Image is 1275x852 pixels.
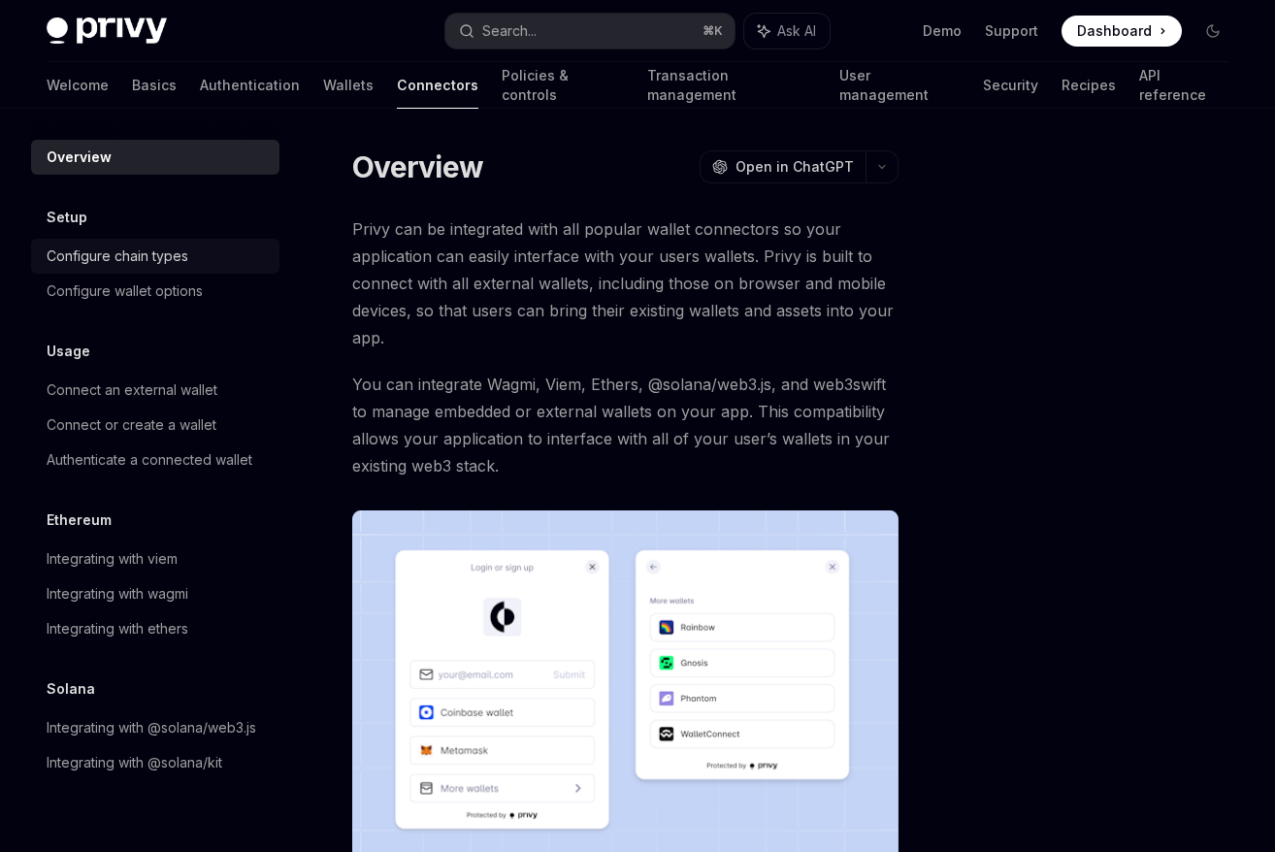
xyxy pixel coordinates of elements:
[47,206,87,229] h5: Setup
[47,62,109,109] a: Welcome
[47,340,90,363] h5: Usage
[200,62,300,109] a: Authentication
[47,716,256,739] div: Integrating with @solana/web3.js
[777,21,816,41] span: Ask AI
[703,23,723,39] span: ⌘ K
[923,21,962,41] a: Demo
[1062,16,1182,47] a: Dashboard
[1077,21,1152,41] span: Dashboard
[132,62,177,109] a: Basics
[397,62,478,109] a: Connectors
[31,140,279,175] a: Overview
[47,279,203,303] div: Configure wallet options
[502,62,624,109] a: Policies & controls
[47,448,252,472] div: Authenticate a connected wallet
[47,617,188,640] div: Integrating with ethers
[47,751,222,774] div: Integrating with @solana/kit
[482,19,537,43] div: Search...
[1062,62,1116,109] a: Recipes
[31,710,279,745] a: Integrating with @solana/web3.js
[1197,16,1228,47] button: Toggle dark mode
[736,157,854,177] span: Open in ChatGPT
[31,442,279,477] a: Authenticate a connected wallet
[31,611,279,646] a: Integrating with ethers
[31,541,279,576] a: Integrating with viem
[744,14,830,49] button: Ask AI
[352,215,899,351] span: Privy can be integrated with all popular wallet connectors so your application can easily interfa...
[47,582,188,606] div: Integrating with wagmi
[47,508,112,532] h5: Ethereum
[352,149,483,184] h1: Overview
[31,274,279,309] a: Configure wallet options
[700,150,866,183] button: Open in ChatGPT
[31,745,279,780] a: Integrating with @solana/kit
[323,62,374,109] a: Wallets
[839,62,960,109] a: User management
[445,14,734,49] button: Search...⌘K
[1139,62,1228,109] a: API reference
[31,239,279,274] a: Configure chain types
[47,677,95,701] h5: Solana
[31,576,279,611] a: Integrating with wagmi
[47,547,178,571] div: Integrating with viem
[47,17,167,45] img: dark logo
[985,21,1038,41] a: Support
[47,378,217,402] div: Connect an external wallet
[47,413,216,437] div: Connect or create a wallet
[352,371,899,479] span: You can integrate Wagmi, Viem, Ethers, @solana/web3.js, and web3swift to manage embedded or exter...
[31,373,279,408] a: Connect an external wallet
[31,408,279,442] a: Connect or create a wallet
[47,146,112,169] div: Overview
[47,245,188,268] div: Configure chain types
[983,62,1038,109] a: Security
[647,62,816,109] a: Transaction management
